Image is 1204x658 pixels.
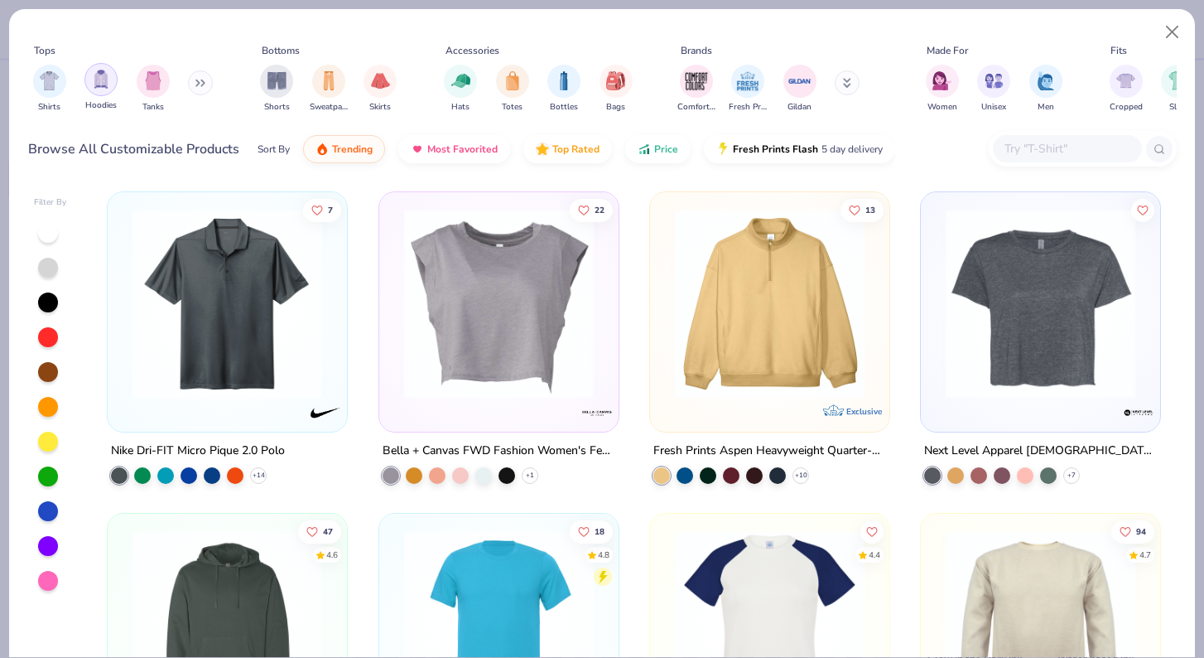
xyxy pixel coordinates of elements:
img: Bottles Image [555,71,573,90]
span: Shirts [38,101,60,114]
div: Filter By [34,196,67,209]
span: + 14 [253,471,265,481]
button: filter button [260,65,293,114]
button: filter button [84,65,118,114]
div: filter for Comfort Colors [677,65,715,114]
div: 4.4 [869,549,880,562]
span: Men [1038,101,1054,114]
span: Fresh Prints [729,101,767,114]
div: filter for Skirts [364,65,397,114]
button: Like [569,520,612,544]
button: filter button [1161,65,1194,114]
span: Slim [1169,101,1186,114]
span: Hoodies [85,99,117,112]
button: filter button [926,65,959,114]
button: filter button [600,65,633,114]
img: Women Image [932,71,951,90]
img: Tanks Image [144,71,162,90]
span: Sweatpants [310,101,348,114]
span: Top Rated [552,143,600,156]
div: filter for Hats [444,65,477,114]
button: filter button [137,65,170,114]
img: flash.gif [716,143,730,156]
img: Bella + Canvas logo [580,396,614,429]
button: Like [569,198,612,221]
button: filter button [677,65,715,114]
div: Accessories [445,43,499,58]
div: filter for Totes [496,65,529,114]
img: 21fda654-1eb2-4c2c-b188-be26a870e180 [124,209,330,399]
span: Totes [502,101,523,114]
img: Hoodies Image [92,70,110,89]
div: filter for Unisex [977,65,1010,114]
img: Fresh Prints Image [735,69,760,94]
span: Fresh Prints Flash [733,143,818,156]
button: filter button [444,65,477,114]
button: filter button [783,65,816,114]
button: filter button [310,65,348,114]
button: filter button [729,65,767,114]
span: Price [654,143,678,156]
img: Gildan Image [787,69,812,94]
img: Sweatpants Image [320,71,338,90]
button: filter button [1029,65,1062,114]
img: TopRated.gif [536,143,549,156]
img: Next Level Apparel logo [1122,396,1155,429]
button: Like [298,520,341,544]
input: Try "T-Shirt" [1003,139,1130,158]
div: Brands [681,43,712,58]
div: filter for Men [1029,65,1062,114]
button: filter button [496,65,529,114]
img: Shorts Image [267,71,287,90]
button: Trending [303,135,385,163]
span: 22 [594,206,604,214]
div: filter for Gildan [783,65,816,114]
div: Sort By [258,142,290,157]
span: Cropped [1110,101,1143,114]
div: Fresh Prints Aspen Heavyweight Quarter-Zip [653,441,886,462]
span: Trending [332,143,373,156]
span: Bottles [550,101,578,114]
img: Nike logo [310,396,343,429]
button: Like [303,198,341,221]
span: Exclusive [846,406,882,417]
div: 4.6 [326,549,338,562]
span: Shorts [264,101,290,114]
div: 4.8 [597,549,609,562]
span: 18 [594,528,604,536]
span: 5 day delivery [821,140,883,159]
span: Bags [606,101,625,114]
button: Like [1111,520,1154,544]
div: 4.7 [1139,549,1151,562]
button: Fresh Prints Flash5 day delivery [704,135,895,163]
div: filter for Fresh Prints [729,65,767,114]
span: 7 [328,206,333,214]
div: Bella + Canvas FWD Fashion Women's Festival Crop Tank [383,441,615,462]
div: Browse All Customizable Products [28,139,239,159]
button: Top Rated [523,135,612,163]
span: Hats [451,101,470,114]
img: Shirts Image [40,71,59,90]
button: Price [625,135,691,163]
span: Women [927,101,957,114]
div: Tops [34,43,55,58]
div: Made For [927,43,968,58]
div: filter for Bags [600,65,633,114]
div: filter for Women [926,65,959,114]
div: filter for Cropped [1110,65,1143,114]
img: Bags Image [606,71,624,90]
div: filter for Sweatpants [310,65,348,114]
span: Gildan [787,101,811,114]
div: filter for Bottles [547,65,580,114]
img: Slim Image [1168,71,1187,90]
span: Unisex [981,101,1006,114]
button: Like [840,198,884,221]
button: Close [1157,17,1188,48]
div: Bottoms [262,43,300,58]
div: Next Level Apparel [DEMOGRAPHIC_DATA]' Festival Cali Crop T-Shirt [924,441,1157,462]
img: trending.gif [315,143,329,156]
img: Comfort Colors Image [684,69,709,94]
img: Unisex Image [985,71,1004,90]
div: Nike Dri-FIT Micro Pique 2.0 Polo [111,441,285,462]
span: + 7 [1067,471,1076,481]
